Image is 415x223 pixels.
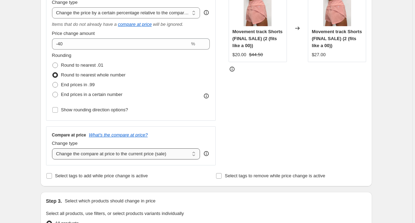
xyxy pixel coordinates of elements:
[118,22,152,27] button: compare at price
[52,132,86,138] h3: Compare at price
[232,29,283,48] span: Movement track Shorts (FINAL SALE) (2 (fits like a 00))
[46,198,62,205] h2: Step 3.
[61,72,126,77] span: Round to nearest whole number
[61,92,123,97] span: End prices in a certain number
[203,9,210,16] div: help
[203,150,210,157] div: help
[65,198,155,205] p: Select which products should change in price
[191,41,195,46] span: %
[46,211,184,216] span: Select all products, use filters, or select products variants individually
[312,29,362,48] span: Movement track Shorts (FINAL SALE) (2 (fits like a 00))
[312,51,326,58] div: $27.00
[55,173,148,178] span: Select tags to add while price change is active
[153,22,183,27] i: will be ignored.
[52,141,78,146] span: Change type
[61,82,95,87] span: End prices in .99
[61,107,128,112] span: Show rounding direction options?
[249,51,263,58] strike: $44.50
[52,22,117,27] i: Items that do not already have a
[232,51,246,58] div: $20.00
[52,31,95,36] span: Price change amount
[89,132,148,137] button: What's the compare at price?
[61,62,103,68] span: Round to nearest .01
[52,53,72,58] span: Rounding
[225,173,325,178] span: Select tags to remove while price change is active
[52,38,190,50] input: -20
